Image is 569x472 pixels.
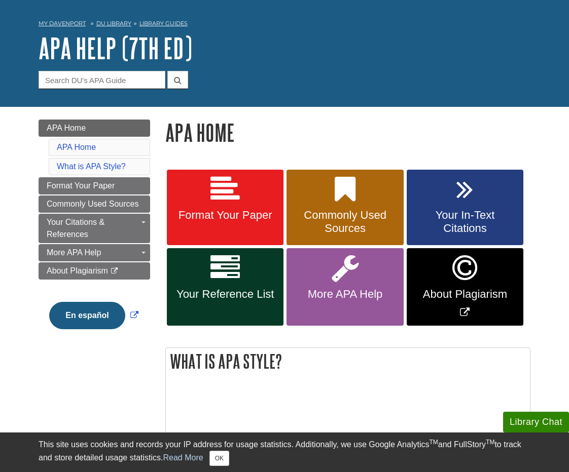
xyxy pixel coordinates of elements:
[96,20,131,27] a: DU Library
[166,348,530,375] h2: What is APA Style?
[174,288,276,301] span: Your Reference List
[39,32,192,64] a: APA Help (7th Ed)
[57,143,96,151] a: APA Home
[139,20,188,27] a: Library Guides
[49,302,125,329] button: En español
[167,248,283,326] a: Your Reference List
[294,209,396,235] span: Commonly Used Sources
[174,209,276,222] span: Format Your Paper
[414,209,516,235] span: Your In-Text Citations
[47,200,138,208] span: Commonly Used Sources
[39,120,150,346] div: Guide Page Menu
[287,170,403,246] a: Commonly Used Sources
[39,19,86,28] a: My Davenport
[407,248,523,326] a: Link opens in new window
[47,218,104,239] span: Your Citations & References
[47,311,140,320] a: Link opens in new window
[47,124,86,132] span: APA Home
[39,195,150,213] a: Commonly Used Sources
[39,439,530,466] div: This site uses cookies and records your IP address for usage statistics. Additionally, we use Goo...
[39,177,150,194] a: Format Your Paper
[165,120,530,145] h1: APA Home
[39,262,150,280] a: About Plagiarism
[47,248,101,257] span: More APA Help
[414,288,516,301] span: About Plagiarism
[294,288,396,301] span: More APA Help
[39,120,150,137] a: APA Home
[39,214,150,243] a: Your Citations & References
[167,170,283,246] a: Format Your Paper
[39,17,530,33] nav: breadcrumb
[429,439,438,446] sup: TM
[287,248,403,326] a: More APA Help
[47,181,115,190] span: Format Your Paper
[47,266,108,275] span: About Plagiarism
[39,71,165,89] input: Search DU's APA Guide
[110,268,119,274] i: This link opens in a new window
[209,451,229,466] button: Close
[57,162,126,171] a: What is APA Style?
[486,439,494,446] sup: TM
[407,170,523,246] a: Your In-Text Citations
[163,453,203,462] a: Read More
[503,412,569,432] button: Library Chat
[39,244,150,261] a: More APA Help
